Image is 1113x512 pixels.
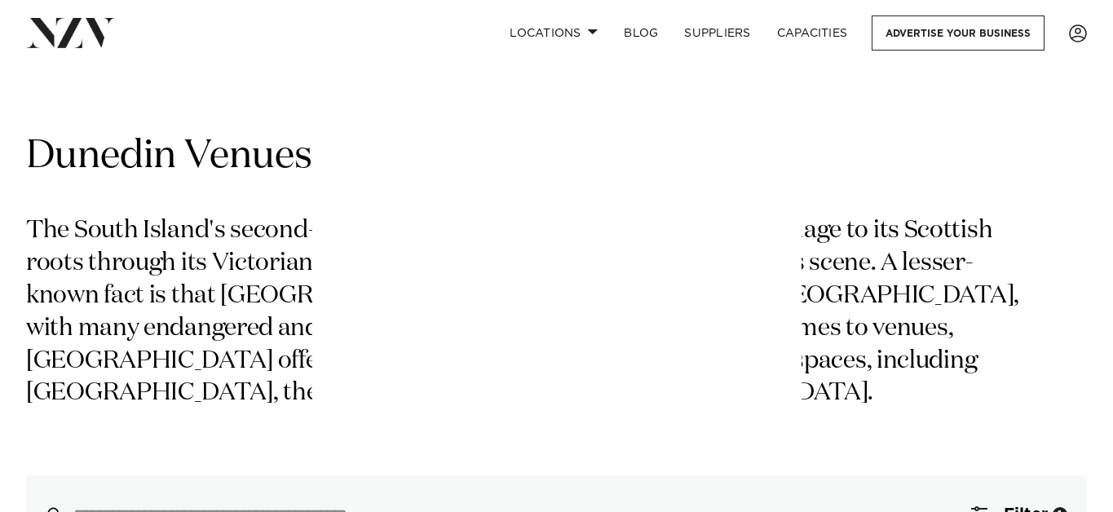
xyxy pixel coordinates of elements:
[26,215,1034,410] p: The South Island's second-largest city, [GEOGRAPHIC_DATA], pays homage to its Scottish roots thro...
[312,82,802,408] img: blank image
[872,15,1045,51] a: Advertise your business
[26,131,1087,183] h1: Dunedin Venues
[611,15,671,51] a: BLOG
[764,15,861,51] a: Capacities
[26,18,115,47] img: nzv-logo.png
[497,15,611,51] a: Locations
[671,15,763,51] a: SUPPLIERS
